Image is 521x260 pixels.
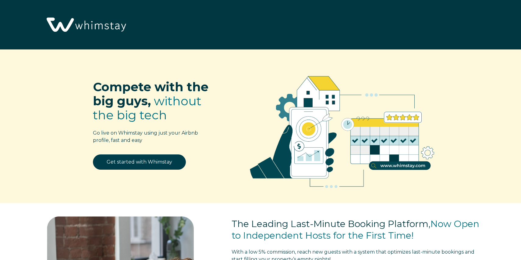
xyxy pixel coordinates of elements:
[93,154,186,170] a: Get started with Whimstay
[93,93,201,122] span: without the big tech
[232,218,431,229] span: The Leading Last-Minute Booking Platform,
[43,3,129,47] img: Whimstay Logo-02 1
[232,218,479,241] span: Now Open to Independent Hosts for the First Time!
[235,59,449,200] img: RBO Ilustrations-02
[93,79,208,108] span: Compete with the big guys,
[93,130,198,143] span: Go live on Whimstay using just your Airbnb profile, fast and easy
